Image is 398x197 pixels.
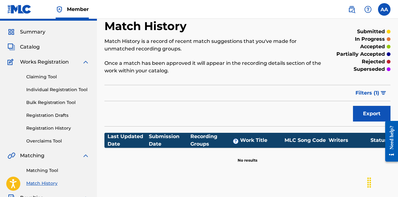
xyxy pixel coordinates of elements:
img: Summary [8,28,15,36]
span: Filters ( 1 ) [355,89,379,97]
p: Once a match has been approved it will appear in the recording details section of the work within... [104,60,325,75]
a: Claiming Tool [26,74,89,80]
span: Catalog [20,43,40,51]
p: submitted [357,28,385,35]
div: Drag [364,173,374,192]
a: Match History [26,180,89,187]
span: Matching [20,152,44,159]
div: MLC Song Code [282,137,329,144]
img: expand [82,152,89,159]
div: User Menu [378,3,390,16]
span: ? [233,139,238,144]
iframe: Chat Widget [367,167,398,197]
div: Work Title [240,137,282,144]
img: help [364,6,372,13]
p: superseded [354,65,385,73]
img: Works Registration [8,58,16,66]
img: expand [82,58,89,66]
p: rejected [362,58,385,65]
button: Filters (1) [352,85,390,101]
img: Catalog [8,43,15,51]
div: Recording Groups [190,133,240,148]
div: Submission Date [149,133,190,148]
div: Writers [329,137,370,144]
button: Export [353,106,390,122]
a: Registration History [26,125,89,132]
img: Top Rightsholder [56,6,63,13]
span: Works Registration [20,58,69,66]
a: Matching Tool [26,167,89,174]
a: Bulk Registration Tool [26,99,89,106]
div: Last Updated Date [108,133,149,148]
span: Member [67,6,89,13]
img: MLC Logo [8,5,32,14]
p: Match History is a record of recent match suggestions that you've made for unmatched recording gr... [104,38,325,53]
img: filter [381,91,386,95]
img: search [348,6,355,13]
p: partially accepted [336,50,385,58]
h2: Match History [104,19,190,33]
div: Help [362,3,374,16]
a: SummarySummary [8,28,45,36]
img: Matching [8,152,15,159]
p: No results [238,150,257,163]
a: Individual Registration Tool [26,86,89,93]
iframe: Resource Center [380,115,398,168]
p: accepted [360,43,385,50]
p: in progress [355,35,385,43]
a: Overclaims Tool [26,138,89,144]
a: Registration Drafts [26,112,89,119]
div: Status [370,137,387,144]
a: Public Search [345,3,358,16]
a: CatalogCatalog [8,43,40,51]
span: Summary [20,28,45,36]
